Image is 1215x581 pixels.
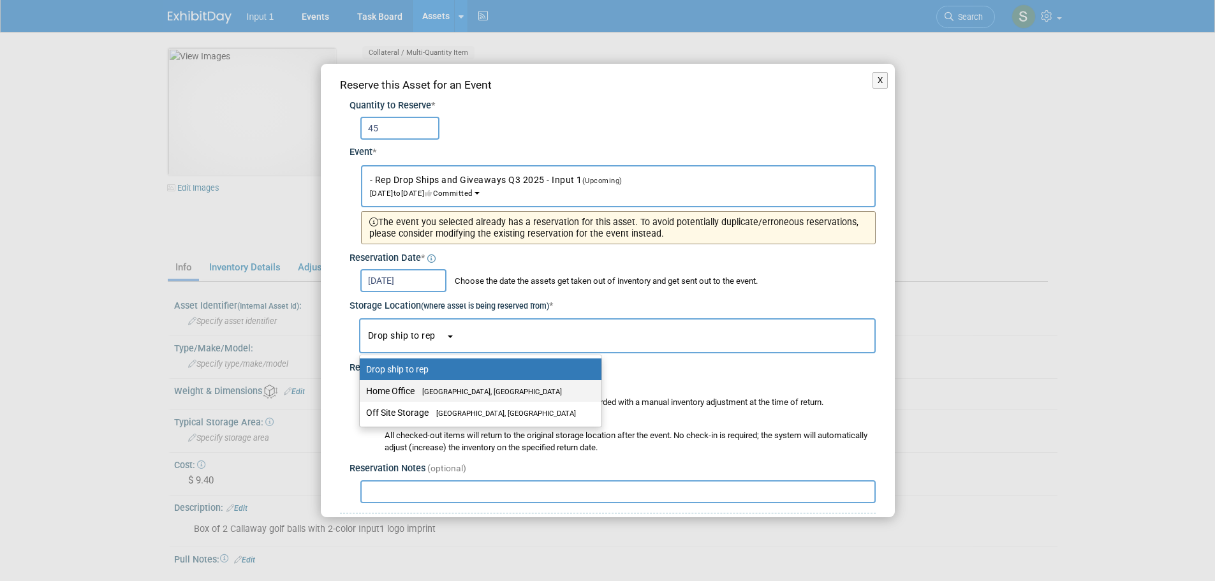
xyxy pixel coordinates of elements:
[359,318,876,353] button: Drop ship to rep
[429,409,576,418] span: [GEOGRAPHIC_DATA], [GEOGRAPHIC_DATA]
[350,244,876,265] div: Reservation Date
[368,330,446,341] span: Drop ship to rep
[427,463,466,473] span: (optional)
[365,393,876,409] div: After the event, any item(s) returned to storage can be recorded with a manual inventory adjustme...
[366,383,589,399] label: Home Office
[366,361,589,378] label: Drop ship to rep
[350,292,876,313] div: Storage Location
[415,388,562,396] span: [GEOGRAPHIC_DATA], [GEOGRAPHIC_DATA]
[350,99,876,113] div: Quantity to Reserve
[361,211,876,245] div: The event you selected already has a reservation for this asset. To avoid potentially duplicate/e...
[421,302,549,311] small: (where asset is being reserved from)
[873,72,888,89] button: X
[366,404,589,421] label: Off Site Storage
[350,140,876,159] div: Event
[448,276,758,286] span: Choose the date the assets get taken out of inventory and get sent out to the event.
[385,430,876,454] div: All checked-out items will return to the original storage location after the event. No check-in i...
[340,78,492,91] span: Reserve this Asset for an Event
[360,269,446,292] input: Reservation Date
[370,175,630,198] span: - Rep Drop Ships and Giveaways Q3 2025 - Input 1
[394,189,401,198] span: to
[361,165,876,207] button: - Rep Drop Ships and Giveaways Q3 2025 - Input 1(Upcoming)[DATE]to[DATE]Committed
[582,177,622,185] span: (Upcoming)
[350,353,876,375] div: Return to Storage / Check-in
[370,176,630,198] span: [DATE] [DATE] Committed
[350,463,425,474] span: Reservation Notes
